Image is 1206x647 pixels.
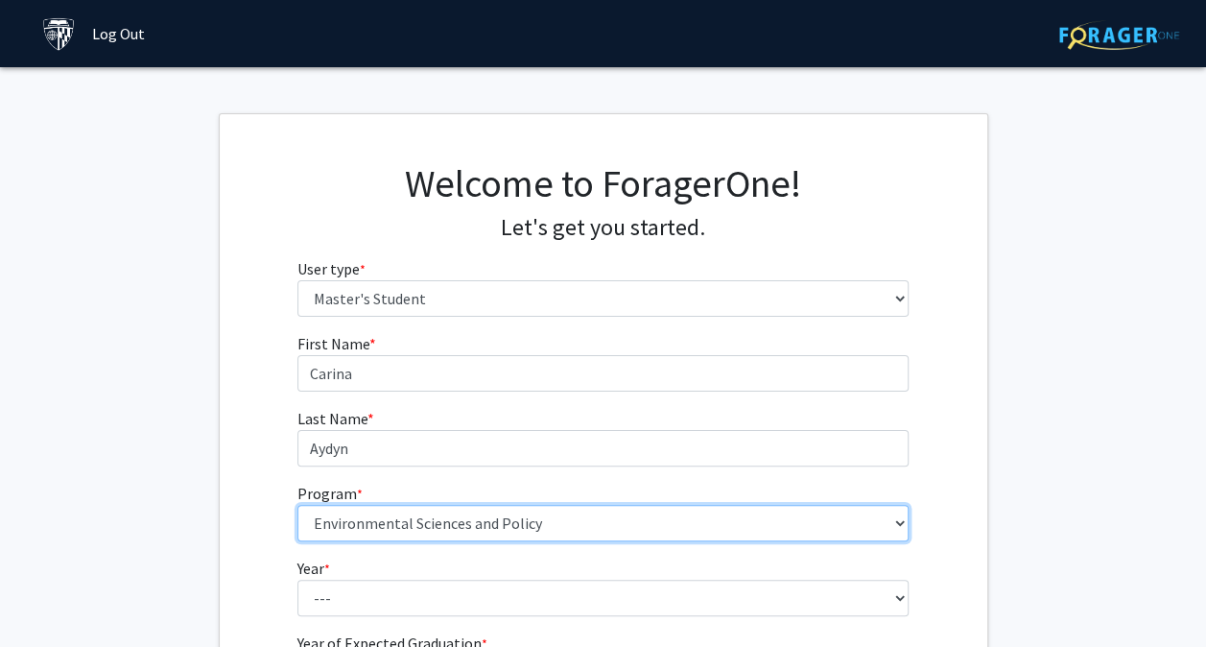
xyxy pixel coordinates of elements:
[297,482,363,505] label: Program
[297,160,909,206] h1: Welcome to ForagerOne!
[14,561,82,633] iframe: Chat
[297,257,366,280] label: User type
[1059,20,1179,50] img: ForagerOne Logo
[42,17,76,51] img: Johns Hopkins University Logo
[297,334,369,353] span: First Name
[297,214,909,242] h4: Let's get you started.
[297,557,330,580] label: Year
[297,409,367,428] span: Last Name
